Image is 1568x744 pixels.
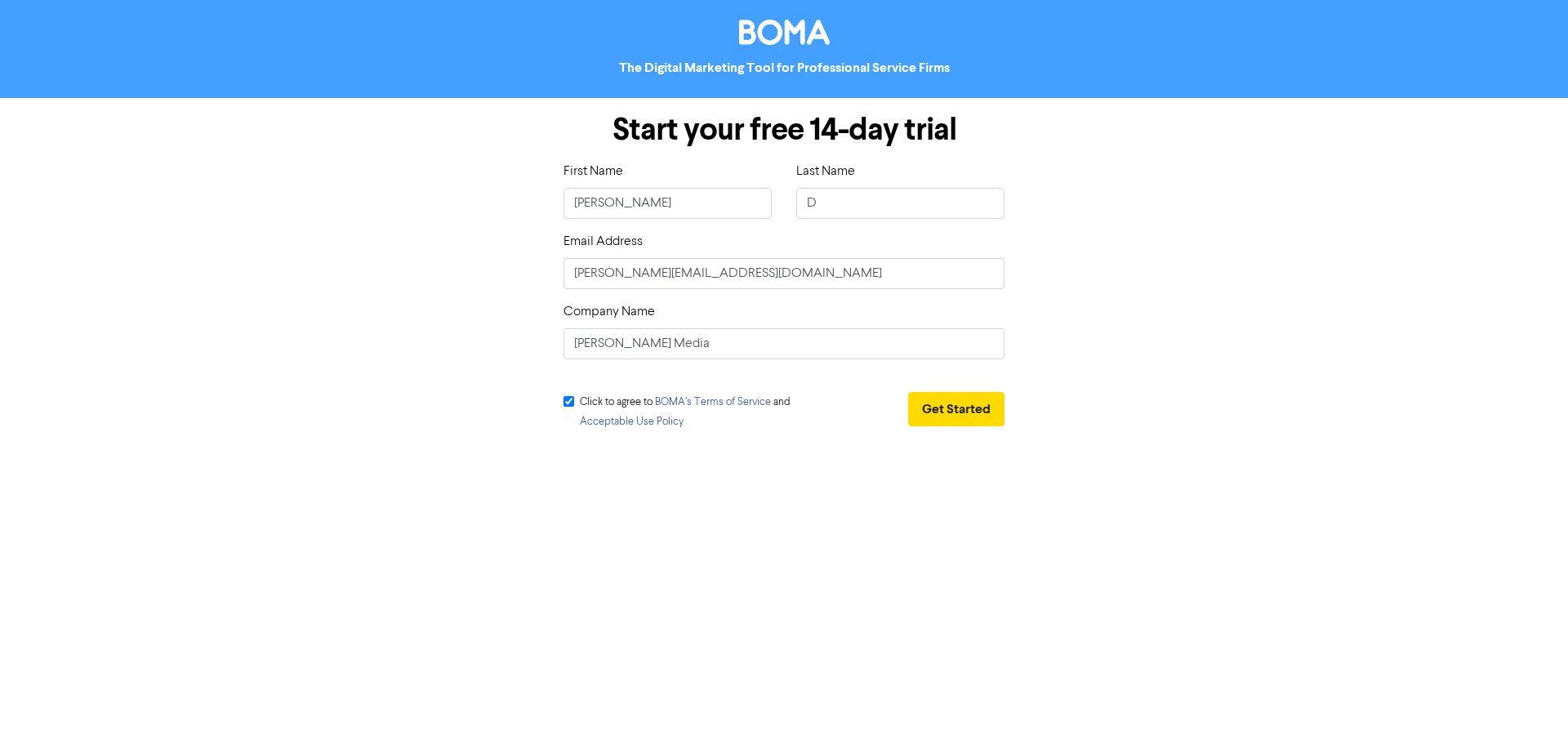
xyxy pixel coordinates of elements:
[655,397,771,408] a: BOMA’s Terms of Service
[580,417,684,427] a: Acceptable Use Policy
[563,111,1004,149] h1: Start your free 14-day trial
[1486,666,1568,744] iframe: Chat Widget
[563,162,623,181] label: First Name
[739,20,830,45] img: BOMA Logo
[619,60,950,76] strong: The Digital Marketing Tool for Professional Service Firms
[563,232,643,252] label: Email Address
[580,397,791,427] span: Click to agree to and
[563,302,655,322] label: Company Name
[796,162,855,181] label: Last Name
[908,392,1004,426] button: Get Started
